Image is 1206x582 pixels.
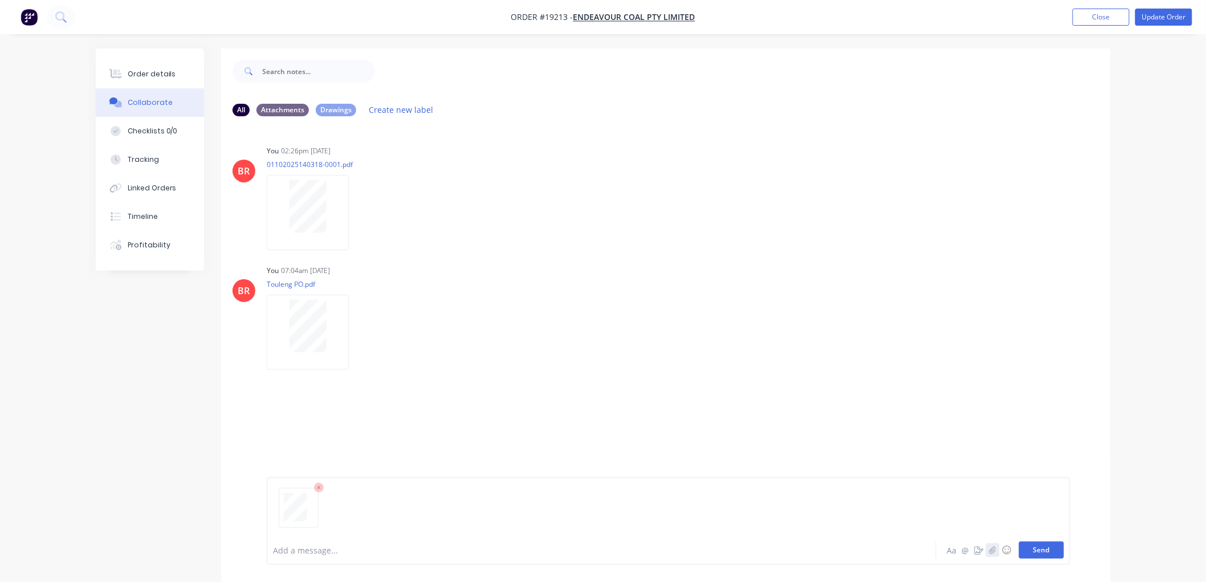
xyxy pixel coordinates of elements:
[573,12,695,23] a: Endeavour Coal Pty Limited
[256,104,309,116] div: Attachments
[945,543,959,557] button: Aa
[267,279,360,289] p: Touleng PO.pdf
[238,284,250,298] div: BR
[267,160,360,169] p: 01102025140318-0001.pdf
[21,9,38,26] img: Factory
[262,60,375,83] input: Search notes...
[281,266,330,276] div: 07:04am [DATE]
[511,12,573,23] span: Order #19213 -
[267,146,279,156] div: You
[128,69,176,79] div: Order details
[238,164,250,178] div: BR
[128,211,158,222] div: Timeline
[1135,9,1192,26] button: Update Order
[96,174,204,202] button: Linked Orders
[96,88,204,117] button: Collaborate
[128,97,173,108] div: Collaborate
[96,60,204,88] button: Order details
[363,102,439,117] button: Create new label
[959,543,972,557] button: @
[96,145,204,174] button: Tracking
[1073,9,1130,26] button: Close
[128,154,159,165] div: Tracking
[96,117,204,145] button: Checklists 0/0
[96,202,204,231] button: Timeline
[233,104,250,116] div: All
[316,104,356,116] div: Drawings
[1000,543,1013,557] button: ☺
[1019,542,1064,559] button: Send
[96,231,204,259] button: Profitability
[128,240,170,250] div: Profitability
[128,126,178,136] div: Checklists 0/0
[128,183,177,193] div: Linked Orders
[267,266,279,276] div: You
[281,146,331,156] div: 02:26pm [DATE]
